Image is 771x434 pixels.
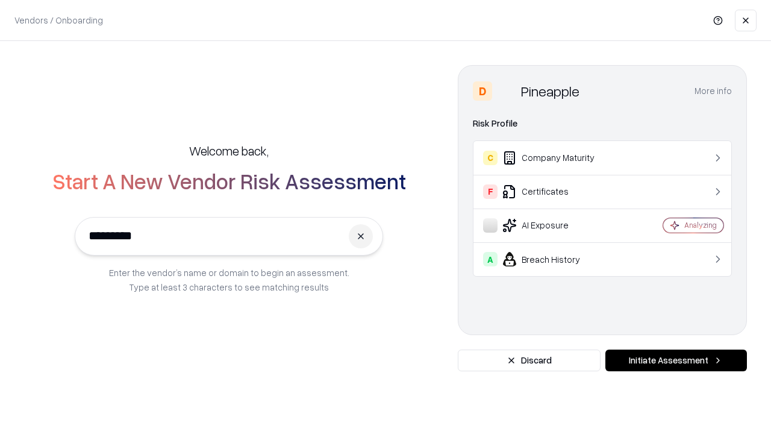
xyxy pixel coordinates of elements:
[483,184,498,199] div: F
[483,218,627,233] div: AI Exposure
[497,81,516,101] img: Pineapple
[14,14,103,27] p: Vendors / Onboarding
[473,116,732,131] div: Risk Profile
[52,169,406,193] h2: Start A New Vendor Risk Assessment
[605,350,747,371] button: Initiate Assessment
[189,142,269,159] h5: Welcome back,
[458,350,601,371] button: Discard
[483,151,627,165] div: Company Maturity
[473,81,492,101] div: D
[695,80,732,102] button: More info
[109,265,349,294] p: Enter the vendor’s name or domain to begin an assessment. Type at least 3 characters to see match...
[483,252,627,266] div: Breach History
[483,151,498,165] div: C
[684,220,717,230] div: Analyzing
[483,184,627,199] div: Certificates
[483,252,498,266] div: A
[521,81,579,101] div: Pineapple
